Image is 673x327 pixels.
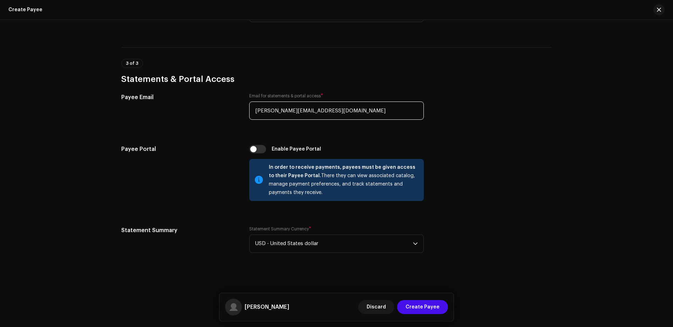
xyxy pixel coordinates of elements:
button: Discard [358,300,394,314]
label: Email for statements & portal access [249,93,323,99]
h3: Statements & Portal Access [121,74,552,85]
h5: Statement Summary [121,226,238,235]
h5: Evgenii Mazirko [245,303,289,311]
span: 3 of 3 [126,61,138,65]
span: USD - United States dollar [255,235,413,252]
strong: In order to receive payments, payees must be given access to their Payee Portal. [269,165,415,178]
span: Create Payee [406,300,440,314]
div: dropdown trigger [413,235,418,252]
button: Create Payee [397,300,448,314]
h5: Payee Portal [121,145,238,153]
h5: Payee Email [121,93,238,102]
div: There they can view associated catalog, manage payment preferences, and track statements and paym... [269,163,418,197]
span: Discard [367,300,386,314]
div: Enable Payee Portal [272,146,321,152]
input: Email address [249,102,424,120]
label: Statement Summary Currency [249,226,311,232]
